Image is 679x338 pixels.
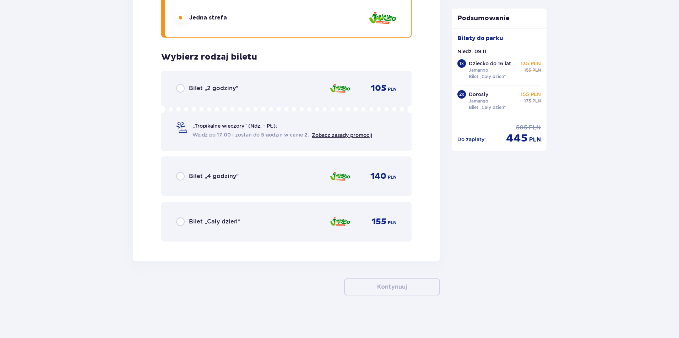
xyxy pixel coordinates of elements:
[388,220,397,226] span: PLN
[457,48,487,55] p: Niedz. 09.11
[469,91,488,98] p: Dorosły
[469,98,488,104] p: Jamango
[189,218,240,226] span: Bilet „Cały dzień”
[457,34,503,42] p: Bilety do parku
[371,216,386,227] span: 155
[192,122,277,129] span: „Tropikalne wieczory" (Ndz. - Pt.):
[469,60,511,67] p: Dziecko do 16 lat
[161,52,257,62] h3: Wybierz rodzaj biletu
[189,84,238,92] span: Bilet „2 godziny”
[516,124,527,132] span: 505
[532,67,541,73] span: PLN
[388,174,397,181] span: PLN
[524,98,531,104] span: 175
[529,136,541,144] span: PLN
[532,98,541,104] span: PLN
[371,83,386,94] span: 105
[189,14,227,22] span: Jedna strefa
[312,132,372,138] a: Zobacz zasady promocji
[344,278,440,295] button: Kontynuuj
[469,67,488,73] p: Jamango
[506,132,528,145] span: 445
[370,171,386,182] span: 140
[330,81,351,96] img: Jamango
[192,131,309,138] span: Wejdź po 17:00 i zostań do 5 godzin w cenie 2.
[469,73,506,80] p: Bilet „Cały dzień”
[189,172,239,180] span: Bilet „4 godziny”
[330,214,351,229] img: Jamango
[368,8,397,28] img: Jamango
[521,91,541,98] p: 155 PLN
[452,14,547,23] p: Podsumowanie
[330,169,351,184] img: Jamango
[457,90,466,99] div: 2 x
[377,283,407,291] p: Kontynuuj
[388,86,397,93] span: PLN
[457,136,486,143] p: Do zapłaty :
[457,59,466,68] div: 1 x
[469,104,506,111] p: Bilet „Cały dzień”
[529,124,541,132] span: PLN
[521,60,541,67] p: 135 PLN
[524,67,531,73] span: 155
